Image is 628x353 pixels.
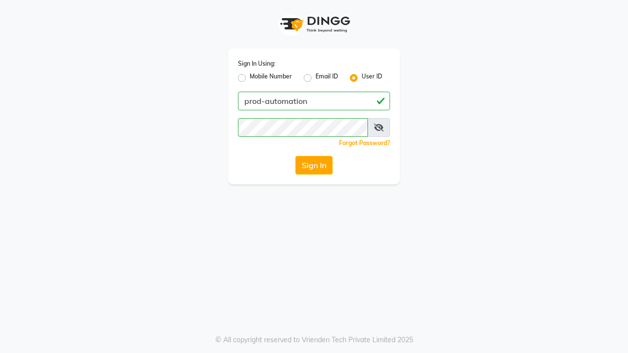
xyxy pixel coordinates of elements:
[275,10,353,39] img: logo1.svg
[238,92,390,110] input: Username
[315,72,338,84] label: Email ID
[238,118,368,137] input: Username
[339,139,390,147] a: Forgot Password?
[362,72,382,84] label: User ID
[295,156,333,175] button: Sign In
[250,72,292,84] label: Mobile Number
[238,59,275,68] label: Sign In Using:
